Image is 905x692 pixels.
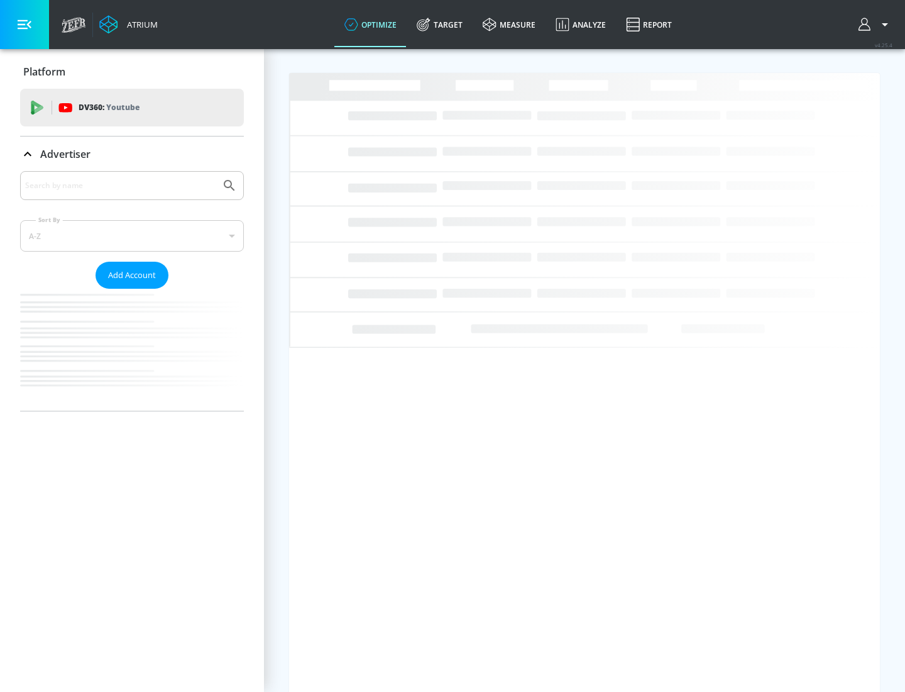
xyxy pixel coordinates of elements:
p: Youtube [106,101,140,114]
button: Add Account [96,262,168,289]
div: DV360: Youtube [20,89,244,126]
span: Add Account [108,268,156,282]
p: Platform [23,65,65,79]
nav: list of Advertiser [20,289,244,411]
a: Report [616,2,682,47]
span: v 4.25.4 [875,42,892,48]
p: Advertiser [40,147,90,161]
a: Target [407,2,473,47]
p: DV360: [79,101,140,114]
label: Sort By [36,216,63,224]
a: Atrium [99,15,158,34]
div: Platform [20,54,244,89]
div: A-Z [20,220,244,252]
a: Analyze [546,2,616,47]
input: Search by name [25,177,216,194]
a: measure [473,2,546,47]
div: Advertiser [20,137,244,172]
div: Advertiser [20,171,244,411]
a: optimize [334,2,407,47]
div: Atrium [122,19,158,30]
